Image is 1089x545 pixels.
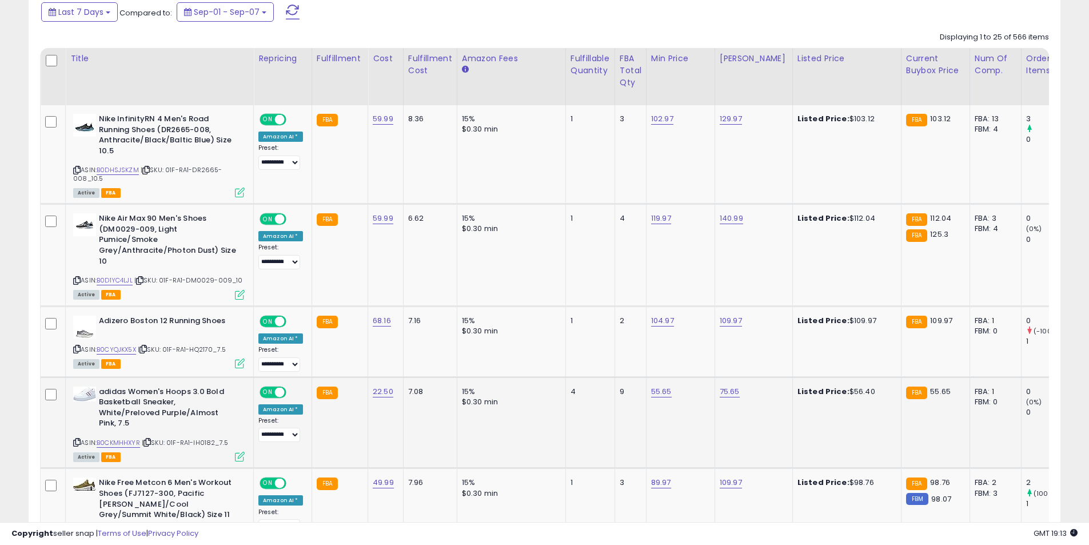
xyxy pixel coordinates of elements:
div: Amazon Fees [462,53,561,65]
div: seller snap | | [11,528,198,539]
div: 3 [620,114,637,124]
div: Fulfillment Cost [408,53,452,77]
a: B0CKMHHXYR [97,438,140,448]
span: FBA [101,452,121,462]
span: 103.12 [930,113,951,124]
div: FBA Total Qty [620,53,641,89]
small: FBA [906,387,927,399]
div: 0 [1026,134,1072,145]
small: (100%) [1034,489,1056,498]
div: FBM: 4 [975,124,1012,134]
span: All listings currently available for purchase on Amazon [73,290,99,300]
span: OFF [285,115,303,125]
div: ASIN: [73,316,245,368]
span: All listings currently available for purchase on Amazon [73,188,99,198]
a: 75.65 [720,386,740,397]
div: Repricing [258,53,307,65]
small: FBA [906,213,927,226]
div: FBM: 3 [975,488,1012,499]
span: OFF [285,214,303,224]
div: $0.30 min [462,326,557,336]
div: 0 [1026,387,1072,397]
div: 0 [1026,316,1072,326]
a: B0D1YC4LJL [97,276,133,285]
span: Sep-01 - Sep-07 [194,6,260,18]
img: 41gzBdER+iL._SL40_.jpg [73,478,96,492]
img: 31Km6AgscKL._SL40_.jpg [73,213,96,236]
div: FBA: 1 [975,316,1012,326]
a: 89.97 [651,477,671,488]
div: 7.96 [408,478,448,488]
a: 49.99 [373,477,394,488]
a: B0CYQJKX5X [97,345,136,355]
a: 68.16 [373,315,391,327]
span: | SKU: 01F-RA1-HQ2170_7.5 [138,345,226,354]
div: Listed Price [797,53,896,65]
div: Amazon AI * [258,231,303,241]
b: Adizero Boston 12 Running Shoes [99,316,238,329]
small: FBA [317,387,338,399]
div: 15% [462,387,557,397]
div: 15% [462,478,557,488]
button: Last 7 Days [41,2,118,22]
div: Preset: [258,144,303,170]
div: Amazon AI * [258,404,303,415]
b: Listed Price: [797,113,849,124]
div: Fulfillment [317,53,363,65]
div: 15% [462,316,557,326]
div: Num of Comp. [975,53,1016,77]
span: | SKU: 01F-RA1-DM0029-009_10 [134,276,243,285]
span: FBA [101,359,121,369]
a: Privacy Policy [148,528,198,539]
div: $0.30 min [462,397,557,407]
div: FBA: 1 [975,387,1012,397]
div: 1 [571,316,606,326]
div: $0.30 min [462,488,557,499]
div: ASIN: [73,213,245,298]
div: ASIN: [73,387,245,461]
a: B0DHSJSKZM [97,165,139,175]
span: 112.04 [930,213,951,224]
div: 1 [571,114,606,124]
a: Terms of Use [98,528,146,539]
span: ON [261,214,275,224]
span: FBA [101,290,121,300]
div: Title [70,53,249,65]
b: Listed Price: [797,386,849,397]
a: 22.50 [373,386,393,397]
div: FBA: 2 [975,478,1012,488]
div: FBM: 0 [975,326,1012,336]
div: $0.30 min [462,224,557,234]
b: Nike Free Metcon 6 Men's Workout Shoes (FJ7127-300, Pacific [PERSON_NAME]/Cool Grey/Summit White/... [99,478,238,523]
div: 6.62 [408,213,448,224]
a: 119.97 [651,213,671,224]
small: (0%) [1026,224,1042,233]
small: FBA [906,316,927,328]
img: 31D-hPUOjRL._SL40_.jpg [73,387,96,401]
div: Preset: [258,417,303,443]
div: FBA: 13 [975,114,1012,124]
div: 7.08 [408,387,448,397]
div: $112.04 [797,213,892,224]
div: Min Price [651,53,710,65]
a: 102.97 [651,113,673,125]
span: OFF [285,479,303,488]
span: Last 7 Days [58,6,103,18]
span: 2025-09-15 19:13 GMT [1034,528,1078,539]
a: 55.65 [651,386,672,397]
div: 9 [620,387,637,397]
span: ON [261,316,275,326]
div: Current Buybox Price [906,53,965,77]
div: Displaying 1 to 25 of 566 items [940,32,1049,43]
span: FBA [101,188,121,198]
a: 59.99 [373,113,393,125]
div: 1 [1026,499,1072,509]
span: | SKU: 01F-RA1-DR2665-008_10.5 [73,165,222,182]
span: ON [261,387,275,397]
div: 15% [462,213,557,224]
b: Listed Price: [797,213,849,224]
div: 4 [620,213,637,224]
a: 109.97 [720,315,742,327]
div: 3 [1026,114,1072,124]
span: 125.3 [930,229,948,240]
